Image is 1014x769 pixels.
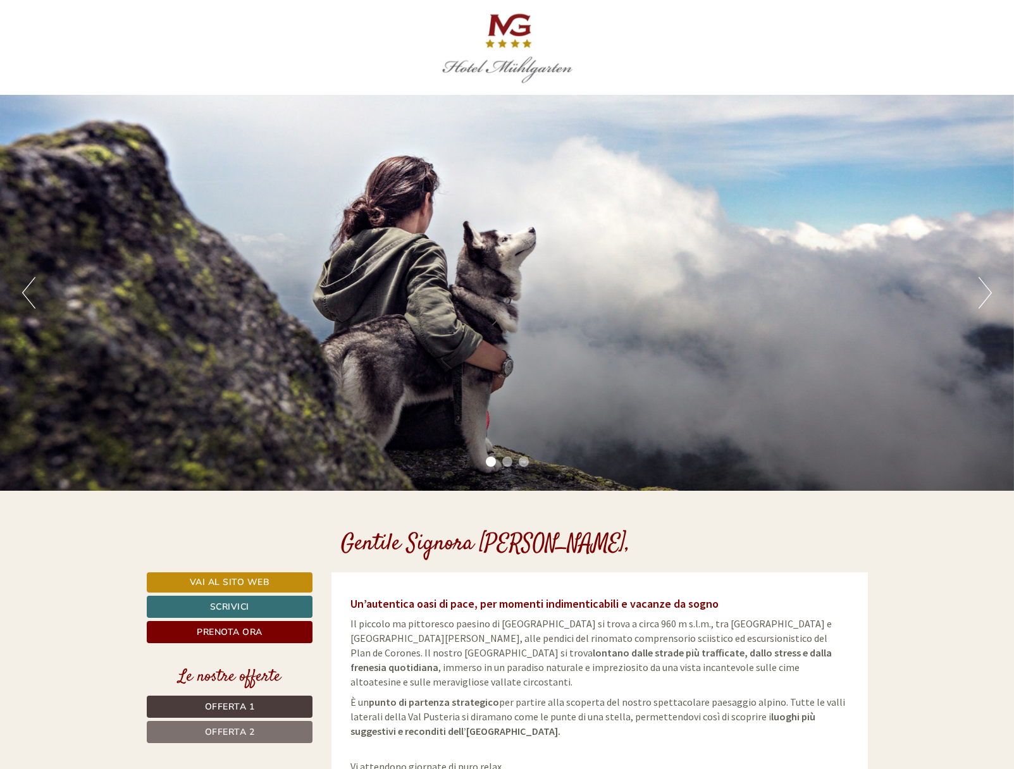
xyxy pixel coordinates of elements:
a: Scrivici [147,596,313,618]
span: È un per partire alla scoperta del nostro spettacolare paesaggio alpino. Tutte le valli laterali ... [350,696,845,737]
strong: lontano dalle strade più trafficate, dallo stress e dalla frenesia quotidiana [350,646,832,674]
strong: punto di partenza strategico [369,696,499,708]
span: Offerta 1 [205,701,255,713]
a: Vai al sito web [147,572,313,593]
div: Le nostre offerte [147,665,313,689]
h1: Gentile Signora [PERSON_NAME], [341,532,630,557]
span: Offerta 2 [205,726,255,738]
span: Un’autentica oasi di pace, per momenti indimenticabili e vacanze da sogno [350,596,719,611]
a: Prenota ora [147,621,313,643]
button: Next [979,277,992,309]
button: Previous [22,277,35,309]
span: Il piccolo ma pittoresco paesino di [GEOGRAPHIC_DATA] si trova a circa 960 m s.l.m., tra [GEOGRAP... [350,617,832,687]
